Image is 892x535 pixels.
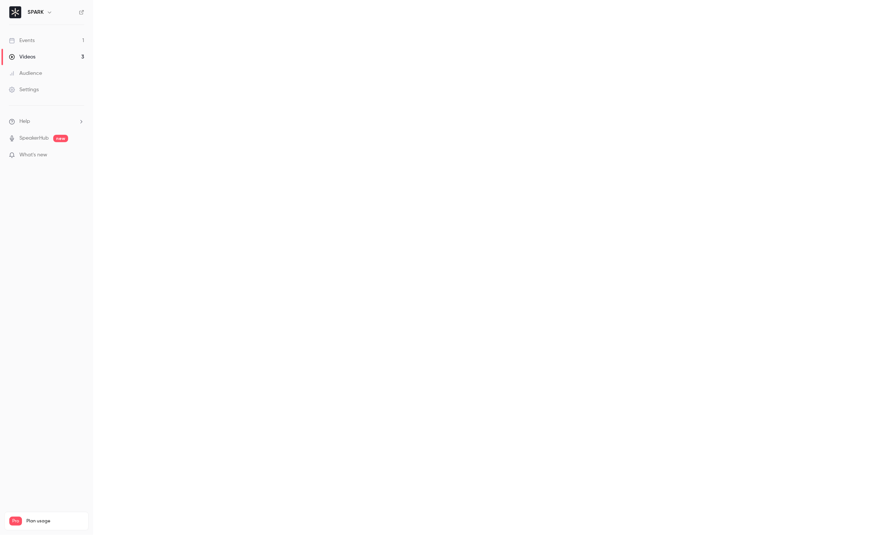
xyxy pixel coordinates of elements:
a: SpeakerHub [19,134,49,142]
span: What's new [19,151,47,159]
h6: SPARK [28,9,44,16]
div: Settings [9,86,39,93]
span: Pro [9,517,22,526]
li: help-dropdown-opener [9,118,84,125]
div: Events [9,37,35,44]
img: SPARK [9,6,21,18]
span: Plan usage [26,518,84,524]
span: new [53,135,68,142]
span: Help [19,118,30,125]
div: Audience [9,70,42,77]
div: Videos [9,53,35,61]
